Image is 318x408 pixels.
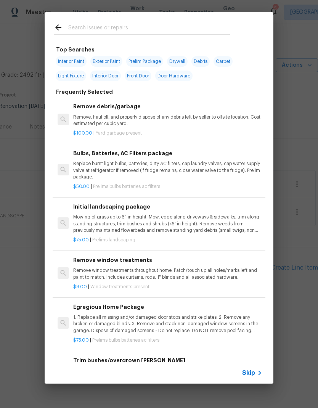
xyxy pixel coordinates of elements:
[73,114,262,127] p: Remove, haul off, and properly dispose of any debris left by seller to offsite location. Cost est...
[73,267,262,280] p: Remove window treatments throughout home. Patch/touch up all holes/marks left and paint to match....
[56,88,113,96] h6: Frequently Selected
[90,56,122,67] span: Exterior Paint
[90,284,149,289] span: Window treatments present
[155,71,193,81] span: Door Hardware
[126,56,163,67] span: Prelim Package
[242,369,255,377] span: Skip
[73,314,262,334] p: 1. Replace all missing and/or damaged door stops and strike plates. 2. Remove any broken or damag...
[73,238,89,242] span: $75.00
[125,71,151,81] span: Front Door
[92,238,135,242] span: Prelims landscaping
[56,71,86,81] span: Light Fixture
[73,130,262,137] p: |
[90,71,121,81] span: Interior Door
[73,256,262,264] h6: Remove window treatments
[73,183,262,190] p: |
[92,338,159,342] span: Prelims bulbs batteries ac filters
[73,237,262,243] p: |
[73,337,262,344] p: |
[93,184,160,189] span: Prelims bulbs batteries ac filters
[73,356,262,365] h6: Trim bushes/overgrown [PERSON_NAME]
[73,338,89,342] span: $75.00
[56,56,87,67] span: Interior Paint
[56,45,95,54] h6: Top Searches
[73,131,92,135] span: $100.00
[73,184,90,189] span: $50.00
[96,131,142,135] span: Yard garbage present
[73,284,87,289] span: $8.00
[73,284,262,290] p: |
[73,102,262,111] h6: Remove debris/garbage
[73,202,262,211] h6: Initial landscaping package
[191,56,210,67] span: Debris
[214,56,233,67] span: Carpet
[73,149,262,157] h6: Bulbs, Batteries, AC Filters package
[73,161,262,180] p: Replace burnt light bulbs, batteries, dirty AC filters, cap laundry valves, cap water supply valv...
[68,23,230,34] input: Search issues or repairs
[73,214,262,233] p: Mowing of grass up to 6" in height. Mow, edge along driveways & sidewalks, trim along standing st...
[73,303,262,311] h6: Egregious Home Package
[167,56,188,67] span: Drywall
